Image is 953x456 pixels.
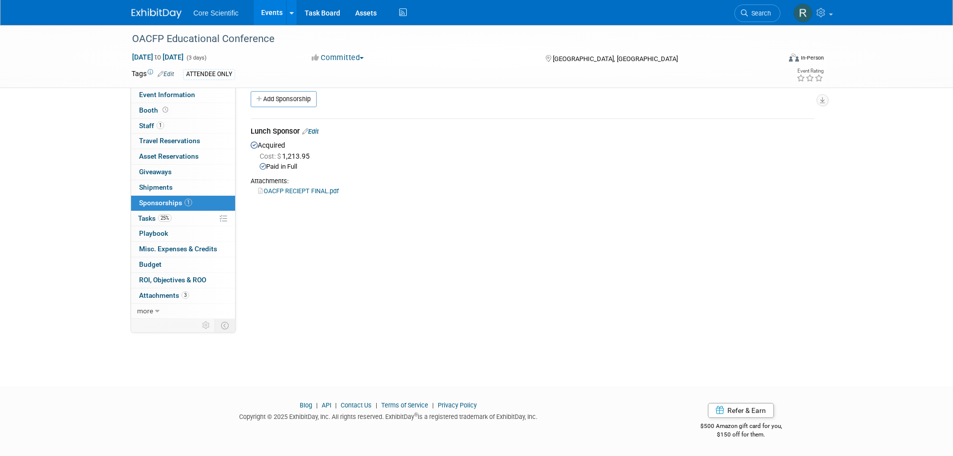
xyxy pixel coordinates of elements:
[430,401,436,409] span: |
[161,106,170,114] span: Booth not reserved yet
[153,53,163,61] span: to
[260,162,814,172] div: Paid in Full
[789,54,799,62] img: Format-Inperson.png
[139,245,217,253] span: Misc. Expenses & Credits
[131,242,235,257] a: Misc. Expenses & Credits
[131,119,235,134] a: Staff1
[139,229,168,237] span: Playbook
[139,91,195,99] span: Event Information
[198,319,215,332] td: Personalize Event Tab Strip
[373,401,380,409] span: |
[251,126,814,139] div: Lunch Sponsor
[302,128,319,135] a: Edit
[157,122,164,129] span: 1
[721,52,824,67] div: Event Format
[131,134,235,149] a: Travel Reservations
[129,30,765,48] div: OACFP Educational Conference
[139,291,189,299] span: Attachments
[381,401,428,409] a: Terms of Service
[139,199,192,207] span: Sponsorships
[132,9,182,19] img: ExhibitDay
[258,187,339,195] a: OACFP RECIEPT FINAL.pdf
[131,257,235,272] a: Budget
[333,401,339,409] span: |
[131,180,235,195] a: Shipments
[341,401,372,409] a: Contact Us
[132,410,646,421] div: Copyright © 2025 ExhibitDay, Inc. All rights reserved. ExhibitDay is a registered trademark of Ex...
[183,69,235,80] div: ATTENDEE ONLY
[158,71,174,78] a: Edit
[131,103,235,118] a: Booth
[131,88,235,103] a: Event Information
[158,214,172,222] span: 25%
[260,152,282,160] span: Cost: $
[131,149,235,164] a: Asset Reservations
[438,401,477,409] a: Privacy Policy
[139,260,162,268] span: Budget
[308,53,368,63] button: Committed
[139,168,172,176] span: Giveaways
[131,226,235,241] a: Playbook
[131,304,235,319] a: more
[139,183,173,191] span: Shipments
[414,412,418,417] sup: ®
[796,69,823,74] div: Event Rating
[800,54,824,62] div: In-Person
[260,152,314,160] span: 1,213.95
[300,401,312,409] a: Blog
[793,4,812,23] img: Rachel Wolff
[194,9,239,17] span: Core Scientific
[186,55,207,61] span: (3 days)
[660,415,822,438] div: $500 Amazon gift card for you,
[322,401,331,409] a: API
[132,53,184,62] span: [DATE] [DATE]
[131,211,235,226] a: Tasks25%
[131,288,235,303] a: Attachments3
[132,69,174,80] td: Tags
[251,139,814,196] div: Acquired
[734,5,780,22] a: Search
[137,307,153,315] span: more
[139,276,206,284] span: ROI, Objectives & ROO
[139,106,170,114] span: Booth
[553,55,678,63] span: [GEOGRAPHIC_DATA], [GEOGRAPHIC_DATA]
[251,91,317,107] a: Add Sponsorship
[138,214,172,222] span: Tasks
[131,165,235,180] a: Giveaways
[182,291,189,299] span: 3
[139,122,164,130] span: Staff
[215,319,235,332] td: Toggle Event Tabs
[660,430,822,439] div: $150 off for them.
[251,177,814,186] div: Attachments:
[748,10,771,17] span: Search
[314,401,320,409] span: |
[139,152,199,160] span: Asset Reservations
[708,403,774,418] a: Refer & Earn
[139,137,200,145] span: Travel Reservations
[131,273,235,288] a: ROI, Objectives & ROO
[131,196,235,211] a: Sponsorships1
[185,199,192,206] span: 1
